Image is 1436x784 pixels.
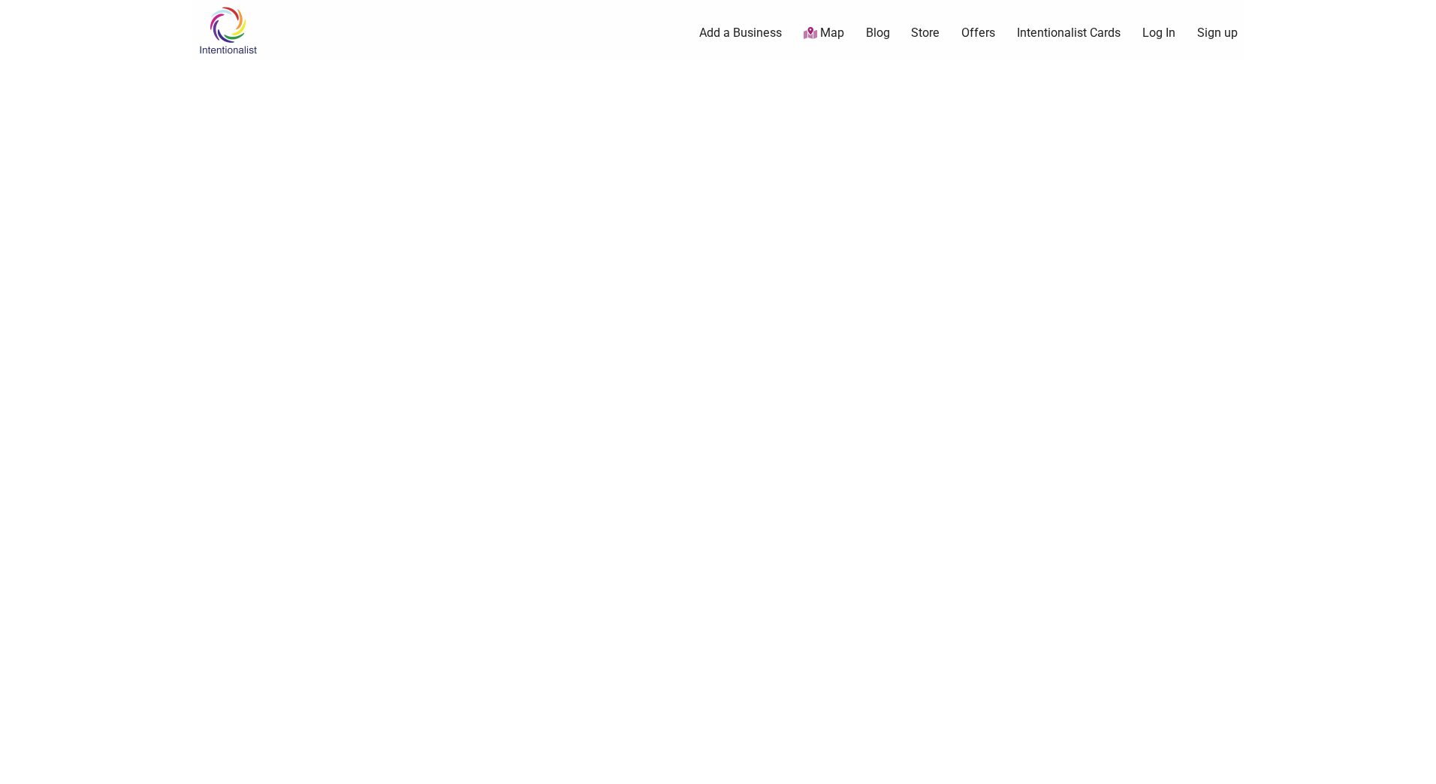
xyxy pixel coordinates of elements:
[1142,25,1175,41] a: Log In
[1197,25,1238,41] a: Sign up
[911,25,940,41] a: Store
[961,25,995,41] a: Offers
[192,6,264,55] img: Intentionalist
[804,25,844,42] a: Map
[1017,25,1121,41] a: Intentionalist Cards
[699,25,782,41] a: Add a Business
[866,25,890,41] a: Blog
